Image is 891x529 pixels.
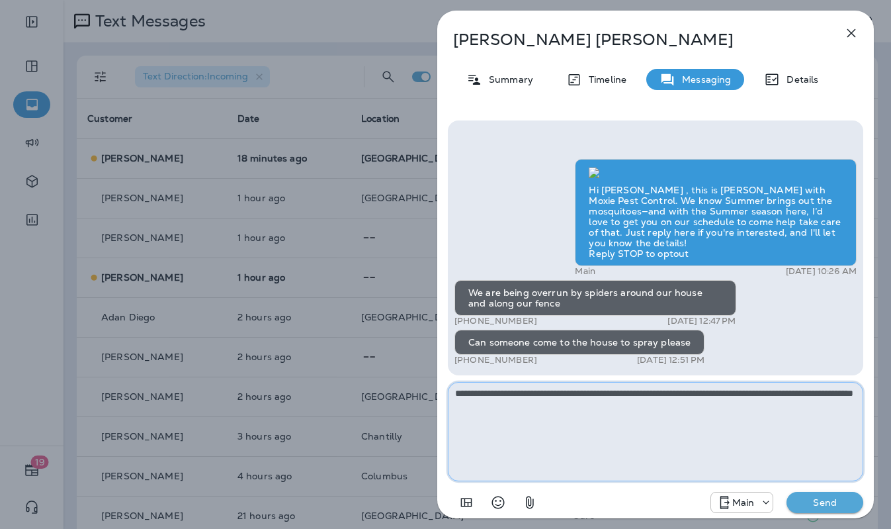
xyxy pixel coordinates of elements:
p: Timeline [582,74,626,85]
p: [DATE] 12:51 PM [637,355,704,365]
div: Can someone come to the house to spray please [454,330,704,355]
div: +1 (817) 482-3792 [711,495,773,510]
p: [PHONE_NUMBER] [454,355,537,365]
p: Send [797,497,853,508]
p: [PERSON_NAME] [PERSON_NAME] [453,30,814,49]
div: Hi [PERSON_NAME] , this is [PERSON_NAME] with Moxie Pest Control. We know Summer brings out the m... [575,159,857,266]
p: Main [575,266,595,277]
p: [DATE] 12:47 PM [667,316,736,326]
button: Send [786,492,863,513]
p: Messaging [675,74,731,85]
p: Summary [482,74,533,85]
img: twilio-download [589,168,599,178]
button: Select an emoji [485,489,511,516]
button: Add in a premade template [453,489,480,516]
p: Main [732,497,755,508]
p: [DATE] 10:26 AM [786,266,857,277]
div: We are being overrun by spiders around our house and along our fence [454,280,736,316]
p: Details [780,74,818,85]
p: [PHONE_NUMBER] [454,316,537,326]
